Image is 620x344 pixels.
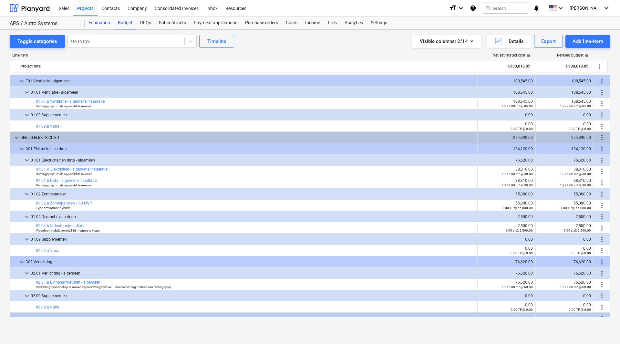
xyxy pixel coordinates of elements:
[584,54,589,57] span: help
[538,294,591,298] div: 0.00
[538,147,591,151] div: 134,120.00
[31,87,475,98] div: 01.01 Ventilatie - algemeen
[565,35,610,48] button: Add line-item
[598,190,606,198] span: More actions
[538,122,591,131] div: 0.00
[241,16,282,29] a: Purchase orders
[324,16,341,29] div: Files
[18,315,26,322] span: keyboard_arrow_down
[36,201,92,205] a: 01.02.a Zonnepanelen / 60 kWP
[36,183,92,187] small: Ramingsprijs: totale oppervlakte rekenen
[598,224,606,232] span: More actions
[282,16,301,29] a: Costs
[502,183,533,187] small: 1,277.00 m² @ 30.00
[36,285,171,289] small: Verlichtingsvoorstel op te maken bij verlichtingswinkel + sfeerverlichting toetsen aan ramingsprijs
[502,206,533,210] small: 1.00 TP @ 55,000.00
[598,111,606,119] span: More actions
[36,280,100,285] a: 02.01.a Binnenarmaturen - algemeen
[36,229,100,232] small: Videofooninstallatie met 2 binnenposts + app
[598,122,606,130] span: More actions
[569,308,591,311] small: 0.00 TP @ 0.00
[538,224,591,233] div: 2,500.00
[538,303,591,312] div: 0.00
[598,292,606,300] span: More actions
[598,281,606,288] span: More actions
[367,16,391,29] a: Settings
[457,4,465,12] i: keyboard_arrow_down
[480,122,533,131] div: 0.00
[560,172,591,176] small: 1,277.00 m² @ 30.00
[31,110,475,120] div: 01.09 Supplementen
[569,127,591,130] small: 0.00 TP @ 0.00
[13,134,20,141] span: keyboard_arrow_down
[538,135,591,140] div: 274,390.00
[136,16,155,29] a: RFQs
[480,167,533,176] div: 38,310.00
[511,308,533,311] small: 0.00 TP @ 0.00
[538,158,591,162] div: 76,620.00
[598,168,606,175] span: More actions
[23,89,31,96] span: keyboard_arrow_down
[560,206,591,210] small: 1.00 TP @ 55,000.00
[505,229,533,232] small: 1.00 st @ 2,500.00
[85,16,114,29] a: Estimation
[480,294,533,298] div: 0.00
[598,315,606,322] span: More actions
[480,280,533,289] div: 76,620.00
[573,37,603,46] div: Add line-item
[36,172,92,176] small: Ramingsprijs: totale oppervlakte rekenen
[536,61,588,71] div: 1,980,018.85
[480,201,533,210] div: 55,000.00
[114,16,136,29] a: Budget
[486,5,491,11] span: search
[538,260,591,264] div: 76,620.00
[10,35,65,48] button: Toggle categories
[23,235,31,243] span: keyboard_arrow_down
[560,104,591,108] small: 1,277.00 m² @ 85.00
[598,156,606,164] span: More actions
[538,316,591,321] div: 54,500.00
[598,100,606,108] span: More actions
[23,111,31,119] span: keyboard_arrow_down
[538,99,591,108] div: 108,545.00
[570,5,602,11] span: [PERSON_NAME]
[480,113,533,117] div: 0.00
[538,178,591,187] div: 38,310.00
[560,285,591,289] small: 1,277.00 m² @ 60.00
[23,156,31,164] span: keyboard_arrow_down
[563,229,591,232] small: 1.00 st @ 2,500.00
[480,99,533,108] div: 108,545.00
[480,260,533,264] div: 76,620.00
[31,212,475,222] div: 01.04 Deurbel / videofoon
[480,135,533,140] div: 274,390.00
[36,104,92,108] small: Ramingsprijs: totale oppervlakte rekenen
[470,4,476,12] i: Knowledge base
[480,224,533,233] div: 2,500.00
[492,53,531,57] div: Net estimated cost
[480,178,533,187] div: 38,310.00
[598,235,606,243] span: More actions
[538,90,591,95] div: 108,545.00
[511,127,533,130] small: 0.00 TP @ 0.00
[598,145,606,153] span: More actions
[598,303,606,311] span: More actions
[10,20,77,27] div: APS / Autro Systems
[502,285,533,289] small: 1,277.00 m² @ 60.00
[449,4,457,12] i: format_size
[480,147,533,151] div: 134,120.00
[18,77,26,85] span: keyboard_arrow_down
[525,54,531,57] span: help
[23,213,31,221] span: keyboard_arrow_down
[487,35,532,48] button: Details
[23,190,31,198] span: keyboard_arrow_down
[557,53,589,57] div: Revised budget
[569,251,591,255] small: 0.00 TP @ 0.00
[480,271,533,276] div: 76,620.00
[480,237,533,242] div: 0.00
[538,246,591,255] div: 0.00
[480,246,533,255] div: 0.00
